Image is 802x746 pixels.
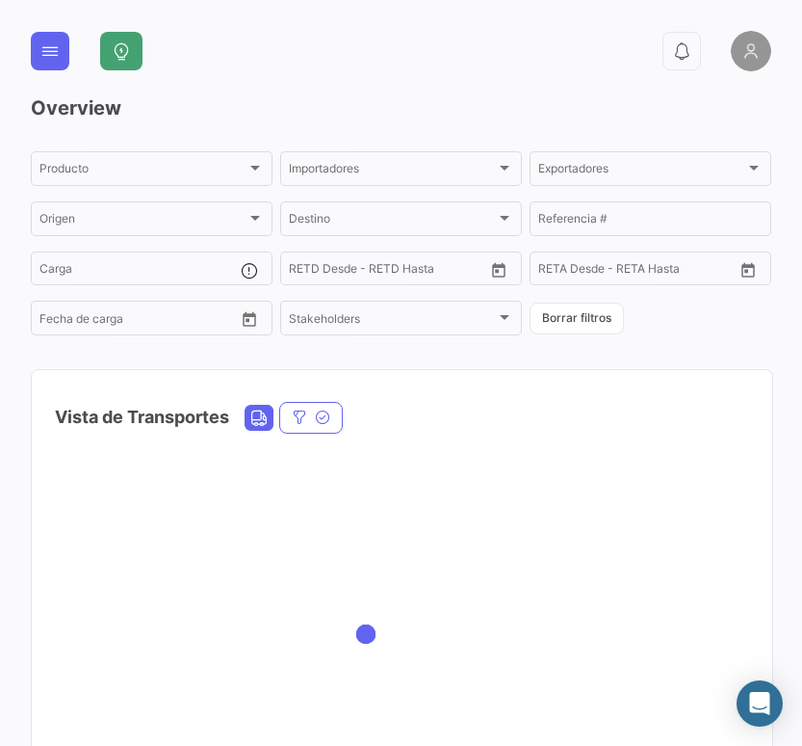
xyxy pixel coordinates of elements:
[538,265,573,279] input: Desde
[55,404,229,431] h4: Vista de Transportes
[737,680,783,727] div: Abrir Intercom Messenger
[289,165,496,178] span: Importadores
[235,305,264,333] button: Open calendar
[586,265,681,279] input: Hasta
[39,215,246,228] span: Origen
[734,255,763,284] button: Open calendar
[289,265,323,279] input: Desde
[289,314,496,328] span: Stakeholders
[31,94,771,121] h3: Overview
[39,314,74,328] input: Desde
[530,303,624,334] button: Borrar filtros
[88,314,182,328] input: Hasta
[731,31,771,71] img: placeholder-user.png
[538,165,745,178] span: Exportadores
[484,255,513,284] button: Open calendar
[246,406,272,430] button: Land
[289,215,496,228] span: Destino
[39,165,246,178] span: Producto
[337,265,431,279] input: Hasta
